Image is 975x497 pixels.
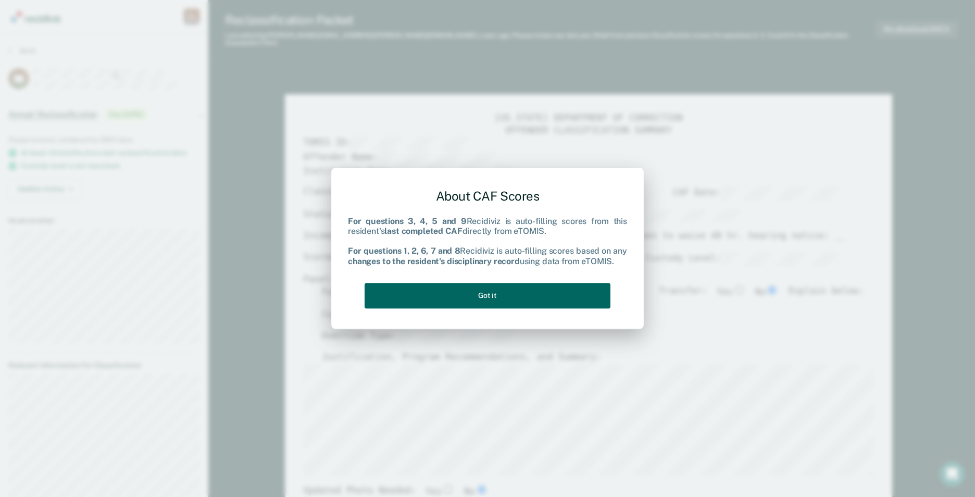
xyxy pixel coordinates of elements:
[348,256,520,266] b: changes to the resident's disciplinary record
[348,246,460,256] b: For questions 1, 2, 6, 7 and 8
[365,283,610,308] button: Got it
[348,216,627,266] div: Recidiviz is auto-filling scores from this resident's directly from eTOMIS. Recidiviz is auto-fil...
[348,216,467,226] b: For questions 3, 4, 5 and 9
[348,180,627,212] div: About CAF Scores
[384,226,462,236] b: last completed CAF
